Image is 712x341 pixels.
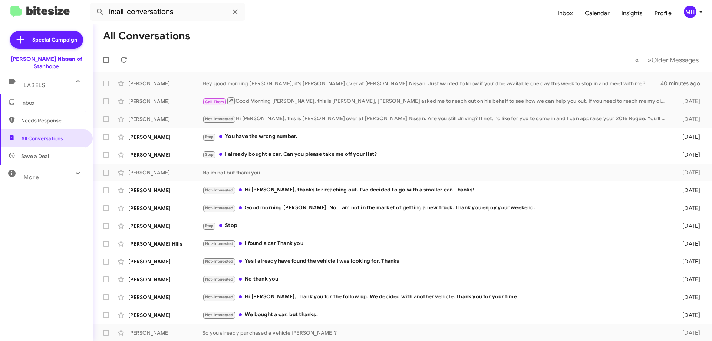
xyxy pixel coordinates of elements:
div: [DATE] [670,222,706,230]
span: Not-Interested [205,206,234,210]
div: No thank you [202,275,670,283]
button: Previous [630,52,643,68]
span: Labels [24,82,45,89]
span: Not-Interested [205,188,234,193]
div: Stop [202,222,670,230]
span: Stop [205,134,214,139]
div: I found a car Thank you [202,239,670,248]
div: Good morning [PERSON_NAME]. No, I am not in the market of getting a new truck. Thank you enjoy yo... [202,204,670,212]
div: [DATE] [670,115,706,123]
div: Hey good morning [PERSON_NAME], it's [PERSON_NAME] over at [PERSON_NAME] Nissan. Just wanted to k... [202,80,662,87]
div: Hi [PERSON_NAME], thanks for reaching out. I've decided to go with a smaller car. Thanks! [202,186,670,194]
span: » [647,55,652,65]
div: Hi [PERSON_NAME], this is [PERSON_NAME] over at [PERSON_NAME] Nissan. Are you still driving? If n... [202,115,670,123]
div: [PERSON_NAME] [128,80,202,87]
div: [PERSON_NAME] Hills [128,240,202,247]
span: « [635,55,639,65]
span: Not-Interested [205,312,234,317]
a: Profile [649,3,678,24]
div: [DATE] [670,133,706,141]
div: [PERSON_NAME] [128,169,202,176]
button: MH [678,6,704,18]
div: Good Morning [PERSON_NAME], this is [PERSON_NAME], [PERSON_NAME] asked me to reach out on his beh... [202,96,670,106]
div: [PERSON_NAME] [128,311,202,319]
div: You have the wrong number. [202,132,670,141]
div: MH [684,6,696,18]
span: Inbox [21,99,84,106]
div: [PERSON_NAME] [128,98,202,105]
a: Special Campaign [10,31,83,49]
span: Save a Deal [21,153,49,160]
div: I already bought a car. Can you please take me off your list? [202,150,670,159]
div: [DATE] [670,276,706,283]
h1: All Conversations [103,30,190,42]
div: Hi [PERSON_NAME], Thank you for the follow up. We decided with another vehicle. Thank you for you... [202,293,670,301]
div: [PERSON_NAME] [128,187,202,194]
div: [PERSON_NAME] [128,276,202,283]
div: [DATE] [670,204,706,212]
span: Not-Interested [205,241,234,246]
div: No im not but thank you! [202,169,670,176]
div: [DATE] [670,169,706,176]
button: Next [643,52,703,68]
span: Not-Interested [205,259,234,264]
div: So you already purchased a vehicle [PERSON_NAME]? [202,329,670,337]
span: All Conversations [21,135,63,142]
div: [DATE] [670,258,706,265]
div: [DATE] [670,329,706,337]
div: [DATE] [670,294,706,301]
span: Call Them [205,99,224,104]
a: Inbox [552,3,579,24]
div: [DATE] [670,240,706,247]
input: Search [90,3,245,21]
div: [DATE] [670,187,706,194]
div: We bought a car, but thanks! [202,311,670,319]
div: [DATE] [670,151,706,158]
div: Yes I already have found the vehicle I was looking for. Thanks [202,257,670,266]
div: [PERSON_NAME] [128,258,202,265]
span: Older Messages [652,56,699,64]
nav: Page navigation example [631,52,703,68]
div: 40 minutes ago [662,80,706,87]
span: Not-Interested [205,295,234,299]
span: Stop [205,223,214,228]
span: Not-Interested [205,277,234,282]
span: More [24,174,39,181]
span: Not-Interested [205,117,234,121]
span: Needs Response [21,117,84,124]
span: Special Campaign [32,36,77,43]
div: [PERSON_NAME] [128,204,202,212]
div: [DATE] [670,311,706,319]
div: [DATE] [670,98,706,105]
a: Calendar [579,3,616,24]
div: [PERSON_NAME] [128,151,202,158]
div: [PERSON_NAME] [128,222,202,230]
div: [PERSON_NAME] [128,329,202,337]
div: [PERSON_NAME] [128,133,202,141]
div: [PERSON_NAME] [128,294,202,301]
span: Stop [205,152,214,157]
div: [PERSON_NAME] [128,115,202,123]
a: Insights [616,3,649,24]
